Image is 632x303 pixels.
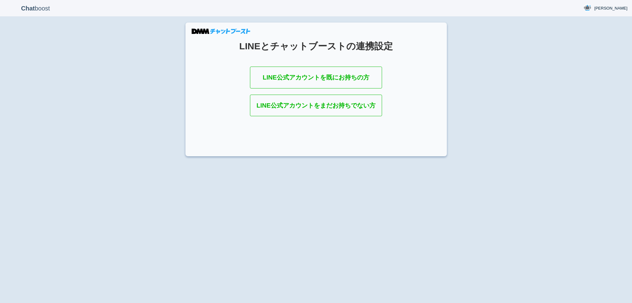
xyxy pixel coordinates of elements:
[201,41,431,51] h1: LINEとチャットブーストの連携設定
[192,29,250,34] img: DMMチャットブースト
[21,5,35,12] b: Chat
[584,4,591,12] img: User Image
[250,95,382,117] a: LINE公式アカウントをまだお持ちでない方
[250,67,382,88] a: LINE公式アカウントを既にお持ちの方
[594,5,627,11] span: [PERSON_NAME]
[5,1,66,16] p: boost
